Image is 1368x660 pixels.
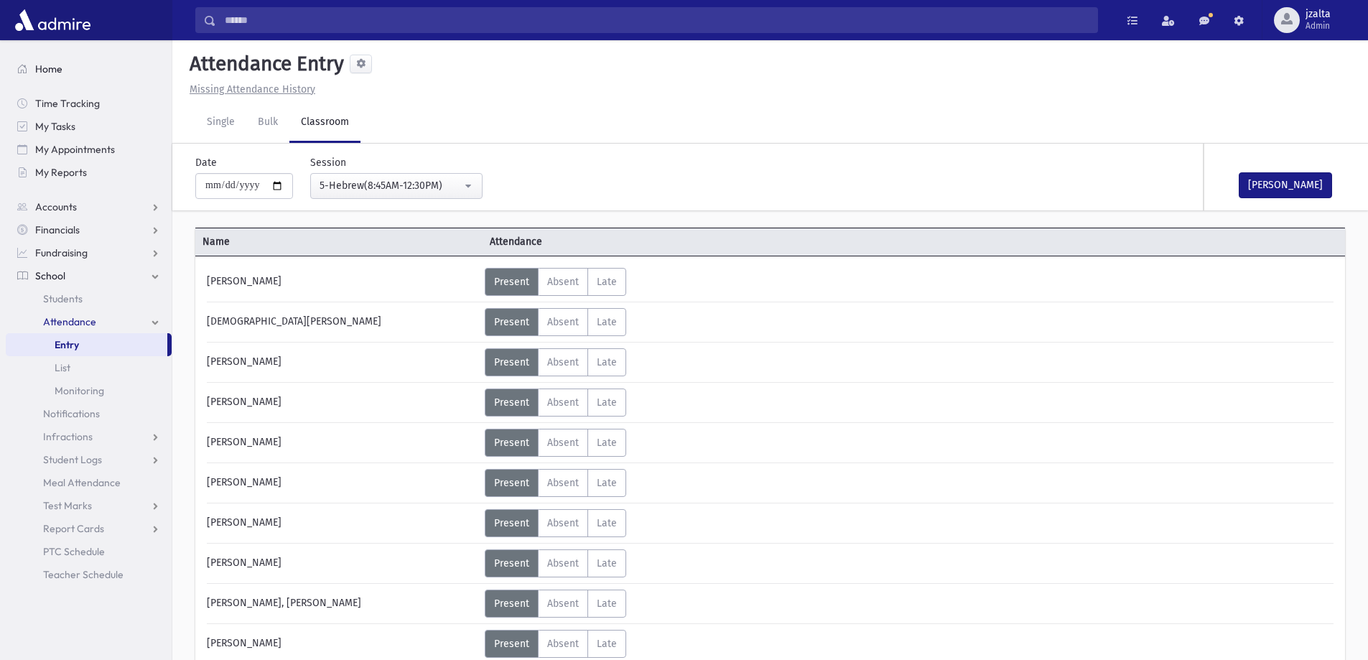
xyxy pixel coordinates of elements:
span: Absent [547,557,579,570]
button: [PERSON_NAME] [1239,172,1332,198]
div: AttTypes [485,630,626,658]
div: AttTypes [485,549,626,577]
a: Infractions [6,425,172,448]
div: AttTypes [485,268,626,296]
a: Test Marks [6,494,172,517]
span: Absent [547,356,579,368]
div: [PERSON_NAME] [200,268,485,296]
span: Attendance [483,234,770,249]
span: Late [597,517,617,529]
span: Student Logs [43,453,102,466]
span: Present [494,638,529,650]
a: My Tasks [6,115,172,138]
span: List [55,361,70,374]
a: PTC Schedule [6,540,172,563]
span: PTC Schedule [43,545,105,558]
div: AttTypes [485,308,626,336]
span: Absent [547,316,579,328]
span: School [35,269,65,282]
span: Present [494,477,529,489]
a: Monitoring [6,379,172,402]
span: Late [597,437,617,449]
span: Late [597,598,617,610]
div: [PERSON_NAME] [200,549,485,577]
span: Late [597,396,617,409]
a: List [6,356,172,379]
span: Present [494,396,529,409]
span: My Appointments [35,143,115,156]
span: My Tasks [35,120,75,133]
a: Teacher Schedule [6,563,172,586]
span: Absent [547,437,579,449]
u: Missing Attendance History [190,83,315,96]
a: Attendance [6,310,172,333]
div: AttTypes [485,509,626,537]
span: Monitoring [55,384,104,397]
a: Notifications [6,402,172,425]
span: Home [35,62,62,75]
a: Bulk [246,103,289,143]
span: jzalta [1306,9,1331,20]
div: AttTypes [485,348,626,376]
span: Teacher Schedule [43,568,124,581]
div: [PERSON_NAME] [200,389,485,417]
span: Late [597,356,617,368]
span: Present [494,276,529,288]
a: Fundraising [6,241,172,264]
span: Absent [547,477,579,489]
span: Name [195,234,483,249]
a: Missing Attendance History [184,83,315,96]
span: Late [597,557,617,570]
img: AdmirePro [11,6,94,34]
span: Absent [547,276,579,288]
span: Absent [547,598,579,610]
div: [PERSON_NAME] [200,348,485,376]
span: Present [494,316,529,328]
a: Students [6,287,172,310]
a: Student Logs [6,448,172,471]
a: Financials [6,218,172,241]
div: 5-Hebrew(8:45AM-12:30PM) [320,178,462,193]
div: [DEMOGRAPHIC_DATA][PERSON_NAME] [200,308,485,336]
div: AttTypes [485,590,626,618]
span: Present [494,557,529,570]
button: 5-Hebrew(8:45AM-12:30PM) [310,173,483,199]
span: Test Marks [43,499,92,512]
h5: Attendance Entry [184,52,344,76]
label: Date [195,155,217,170]
span: Report Cards [43,522,104,535]
span: Notifications [43,407,100,420]
span: Late [597,316,617,328]
label: Session [310,155,346,170]
a: My Reports [6,161,172,184]
div: [PERSON_NAME] [200,630,485,658]
span: Students [43,292,83,305]
span: Admin [1306,20,1331,32]
span: Infractions [43,430,93,443]
a: Entry [6,333,167,356]
span: My Reports [35,166,87,179]
span: Financials [35,223,80,236]
a: Meal Attendance [6,471,172,494]
a: School [6,264,172,287]
span: Time Tracking [35,97,100,110]
span: Late [597,276,617,288]
div: [PERSON_NAME] [200,509,485,537]
span: Late [597,638,617,650]
a: Home [6,57,172,80]
div: [PERSON_NAME] [200,469,485,497]
a: My Appointments [6,138,172,161]
span: Entry [55,338,79,351]
span: Absent [547,396,579,409]
div: AttTypes [485,389,626,417]
span: Late [597,477,617,489]
input: Search [216,7,1097,33]
span: Present [494,437,529,449]
a: Classroom [289,103,360,143]
a: Report Cards [6,517,172,540]
div: [PERSON_NAME], [PERSON_NAME] [200,590,485,618]
div: AttTypes [485,429,626,457]
span: Attendance [43,315,96,328]
a: Time Tracking [6,92,172,115]
div: [PERSON_NAME] [200,429,485,457]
